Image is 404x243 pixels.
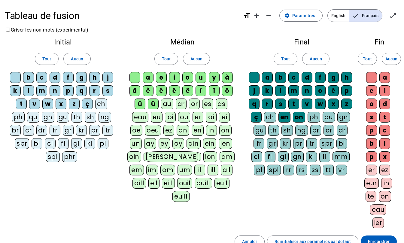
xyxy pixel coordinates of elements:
div: ai [206,112,217,123]
div: [PERSON_NAME] [144,151,201,162]
div: ç [251,112,262,123]
div: th [71,112,82,123]
div: eau [370,204,387,215]
div: in [206,125,217,136]
div: es [202,99,213,109]
div: p [63,85,74,96]
div: as [216,99,227,109]
div: b [366,138,377,149]
div: ph [12,112,25,123]
button: Paramètres [279,10,323,22]
div: am [220,151,235,162]
div: kl [306,151,317,162]
div: or [189,99,200,109]
div: ï [209,85,220,96]
div: s [102,85,113,96]
button: Augmenter la taille de la police [251,10,263,22]
div: y [209,72,220,83]
div: oe [130,125,142,136]
button: Entrer en plein écran [387,10,399,22]
div: in [381,178,392,189]
div: an [177,125,189,136]
div: on [219,125,232,136]
div: fl [58,138,69,149]
div: û [135,99,145,109]
div: ë [182,85,193,96]
span: Tout [281,55,290,62]
div: ç [82,99,93,109]
div: ar [176,99,187,109]
div: i [169,72,180,83]
div: ill [208,165,218,175]
div: ei [219,112,230,123]
div: gr [63,125,74,136]
div: t [379,112,390,123]
div: v [302,99,312,109]
div: un [130,138,142,149]
div: i [379,85,390,96]
div: gn [291,151,304,162]
div: oin [127,151,141,162]
div: è [143,85,153,96]
div: ion [203,151,217,162]
div: ng [295,125,308,136]
div: é [328,85,339,96]
div: gl [278,151,289,162]
div: b [275,72,286,83]
mat-icon: remove [265,12,272,19]
div: rs [296,165,307,175]
div: spr [320,138,334,149]
div: f [63,72,74,83]
div: j [102,72,113,83]
div: qu [323,112,335,123]
div: ph [308,112,320,123]
div: î [196,85,206,96]
div: cr [23,125,34,136]
div: ng [99,112,111,123]
mat-button-toggle-group: Language selection [327,9,382,22]
label: Griser les non-mots (expérimental) [5,27,89,33]
div: spr [15,138,29,149]
div: ain [187,138,201,149]
div: cl [251,151,262,162]
div: s [275,99,286,109]
div: spl [46,151,60,162]
mat-icon: settings [284,13,290,18]
div: g [76,72,87,83]
div: r [262,99,273,109]
div: th [268,125,279,136]
div: ou [178,112,190,123]
div: vr [336,165,347,175]
div: spl [267,165,281,175]
div: eil [148,178,159,189]
div: l [275,85,286,96]
mat-icon: add [253,12,260,19]
div: ô [222,85,233,96]
div: au [161,99,173,109]
div: t [16,99,27,109]
div: x [328,99,339,109]
button: Tout [154,53,178,65]
div: ien [219,138,232,149]
div: o [182,72,193,83]
div: kr [280,138,291,149]
div: é [156,85,167,96]
div: eau [132,112,149,123]
div: oi [165,112,176,123]
div: a [262,72,273,83]
div: phr [62,151,77,162]
div: gr [267,138,278,149]
div: r [89,85,100,96]
div: pr [293,138,304,149]
div: bl [336,138,347,149]
div: f [315,72,326,83]
div: um [178,165,192,175]
div: à [222,72,233,83]
div: er [366,165,377,175]
div: z [69,99,80,109]
div: a [379,72,390,83]
div: tr [306,138,317,149]
div: gu [254,125,266,136]
div: ey [159,138,170,149]
div: h [89,72,100,83]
